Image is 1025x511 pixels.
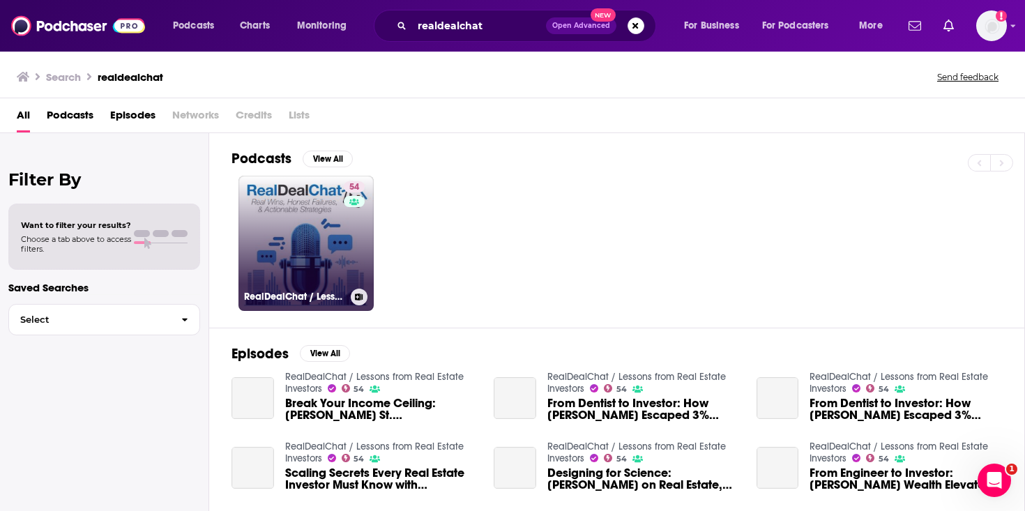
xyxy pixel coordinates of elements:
button: open menu [674,15,757,37]
span: Monitoring [297,16,347,36]
button: View All [303,151,353,167]
span: Open Advanced [552,22,610,29]
span: From Dentist to Investor: How [PERSON_NAME] Escaped 3% Returns [810,397,1002,421]
iframe: Intercom live chat [978,464,1011,497]
span: Podcasts [173,16,214,36]
span: Scaling Secrets Every Real Estate Investor Must Know with [PERSON_NAME] [285,467,478,491]
button: open menu [163,15,232,37]
button: View All [300,345,350,362]
span: Choose a tab above to access filters. [21,234,131,254]
span: 54 [616,386,627,392]
button: Show profile menu [976,10,1007,41]
h2: Podcasts [231,150,291,167]
span: Credits [236,104,272,132]
a: Episodes [110,104,155,132]
span: 54 [354,386,364,392]
span: Logged in as systemsteam [976,10,1007,41]
a: 54 [604,384,627,392]
span: For Podcasters [762,16,829,36]
a: Scaling Secrets Every Real Estate Investor Must Know with Jason Cook [231,447,274,489]
a: From Dentist to Investor: How Blaine McLaughlin Escaped 3% Returns [757,377,799,420]
a: From Engineer to Investor: Lane Kawaoka’s Wealth Elevator Strategy [810,467,1002,491]
a: All [17,104,30,132]
p: Saved Searches [8,281,200,294]
a: PodcastsView All [231,150,353,167]
a: 54 [344,181,365,192]
span: For Business [684,16,739,36]
div: Search podcasts, credits, & more... [387,10,669,42]
span: Charts [240,16,270,36]
a: Charts [231,15,278,37]
span: From Dentist to Investor: How [PERSON_NAME] Escaped 3% Returns [547,397,740,421]
a: Designing for Science: Jon Howard on Real Estate, Labs & Innovation [494,447,536,489]
a: RealDealChat / Lessons from Real Estate Investors [810,441,988,464]
a: Scaling Secrets Every Real Estate Investor Must Know with Jason Cook [285,467,478,491]
span: 54 [354,456,364,462]
span: More [859,16,883,36]
a: Designing for Science: Jon Howard on Real Estate, Labs & Innovation [547,467,740,491]
a: Show notifications dropdown [903,14,927,38]
span: Select [9,315,170,324]
button: Select [8,304,200,335]
a: RealDealChat / Lessons from Real Estate Investors [285,371,464,395]
h2: Episodes [231,345,289,363]
span: From Engineer to Investor: [PERSON_NAME] Wealth Elevator Strategy [810,467,1002,491]
a: RealDealChat / Lessons from Real Estate Investors [547,441,726,464]
a: From Engineer to Investor: Lane Kawaoka’s Wealth Elevator Strategy [757,447,799,489]
a: 54 [604,454,627,462]
button: Send feedback [933,71,1003,83]
a: RealDealChat / Lessons from Real Estate Investors [547,371,726,395]
span: Want to filter your results? [21,220,131,230]
svg: Add a profile image [996,10,1007,22]
button: open menu [849,15,900,37]
img: Podchaser - Follow, Share and Rate Podcasts [11,13,145,39]
a: RealDealChat / Lessons from Real Estate Investors [810,371,988,395]
span: Designing for Science: [PERSON_NAME] on Real Estate, Labs & Innovation [547,467,740,491]
button: open menu [287,15,365,37]
span: Networks [172,104,219,132]
button: Open AdvancedNew [546,17,616,34]
span: 54 [879,386,889,392]
a: RealDealChat / Lessons from Real Estate Investors [285,441,464,464]
h2: Filter By [8,169,200,190]
a: 54RealDealChat / Lessons from Real Estate Investors [238,176,374,311]
a: Podcasts [47,104,93,132]
span: Break Your Income Ceiling: [PERSON_NAME] St. [PERSON_NAME]’s Secrets to “Hockey Stick” Growth [285,397,478,421]
h3: realdealchat [98,70,163,84]
a: 54 [866,454,889,462]
a: 54 [342,384,365,392]
span: New [591,8,616,22]
a: From Dentist to Investor: How Blaine McLaughlin Escaped 3% Returns [810,397,1002,421]
span: 54 [616,456,627,462]
img: User Profile [976,10,1007,41]
span: Lists [289,104,310,132]
a: Break Your Income Ceiling: Dr. Noah St. John’s Secrets to “Hockey Stick” Growth [231,377,274,420]
a: Show notifications dropdown [938,14,959,38]
span: 54 [879,456,889,462]
a: From Dentist to Investor: How Blaine McLaughlin Escaped 3% Returns [547,397,740,421]
a: EpisodesView All [231,345,350,363]
span: 54 [349,181,359,195]
h3: Search [46,70,81,84]
span: 1 [1006,464,1017,475]
button: open menu [753,15,849,37]
a: 54 [342,454,365,462]
a: Break Your Income Ceiling: Dr. Noah St. John’s Secrets to “Hockey Stick” Growth [285,397,478,421]
a: From Dentist to Investor: How Blaine McLaughlin Escaped 3% Returns [494,377,536,420]
input: Search podcasts, credits, & more... [412,15,546,37]
a: 54 [866,384,889,392]
h3: RealDealChat / Lessons from Real Estate Investors [244,291,345,303]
